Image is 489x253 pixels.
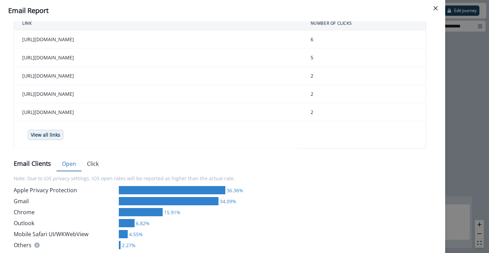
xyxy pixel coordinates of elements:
button: Click [81,157,104,171]
td: 6 [302,31,426,49]
th: LINK [14,16,302,31]
button: Open [57,157,81,171]
div: 4.55% [128,231,143,238]
button: View all links [28,130,63,140]
div: Outlook [14,219,116,227]
div: Others [14,241,116,249]
td: 2 [302,103,426,122]
td: [URL][DOMAIN_NAME] [14,31,302,49]
p: View all links [31,132,60,138]
td: [URL][DOMAIN_NAME] [14,67,302,85]
div: 36.36% [225,187,243,194]
td: 5 [302,49,426,67]
div: Mobile Safari UI/WKWebView [14,230,116,238]
div: 2.27% [121,242,136,249]
td: 2 [302,67,426,85]
div: Chrome [14,208,116,216]
p: Note: Due to iOS privacy settings, iOS open rates will be reported as higher than the actual rate. [14,171,426,186]
td: [URL][DOMAIN_NAME] [14,85,302,103]
button: Close [430,3,441,14]
td: 2 [302,85,426,103]
p: Email Clients [14,159,51,168]
td: [URL][DOMAIN_NAME] [14,49,302,67]
td: [URL][DOMAIN_NAME] [14,103,302,122]
div: Apple Privacy Protection [14,186,116,194]
div: 34.09% [218,198,236,205]
div: Email Report [8,5,437,16]
th: NUMBER OF CLICKS [302,16,426,31]
div: 15.91% [163,209,180,216]
div: 6.82% [135,220,150,227]
div: Gmail [14,197,116,205]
